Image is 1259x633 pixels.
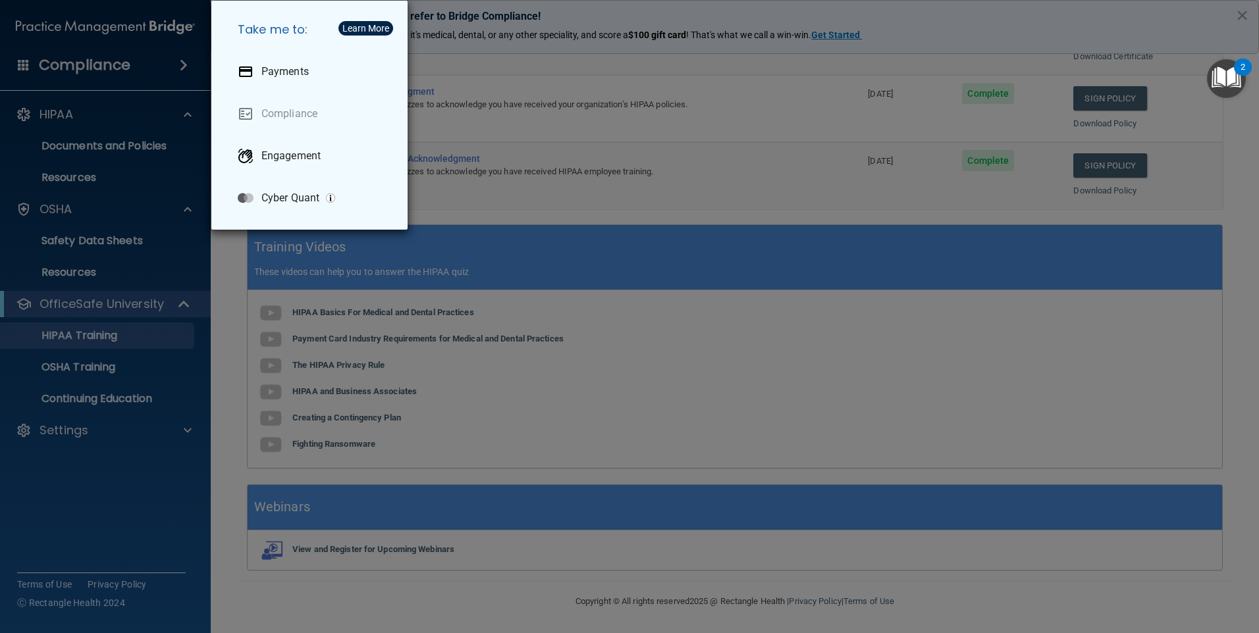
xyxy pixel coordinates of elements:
[1207,59,1246,98] button: Open Resource Center, 2 new notifications
[227,180,397,216] a: Cyber Quant
[338,21,393,36] button: Learn More
[261,65,309,78] p: Payments
[227,95,397,132] a: Compliance
[227,11,397,48] h5: Take me to:
[261,149,321,163] p: Engagement
[227,53,397,90] a: Payments
[342,24,389,33] div: Learn More
[1241,67,1245,84] div: 2
[261,191,319,205] p: Cyber Quant
[227,138,397,174] a: Engagement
